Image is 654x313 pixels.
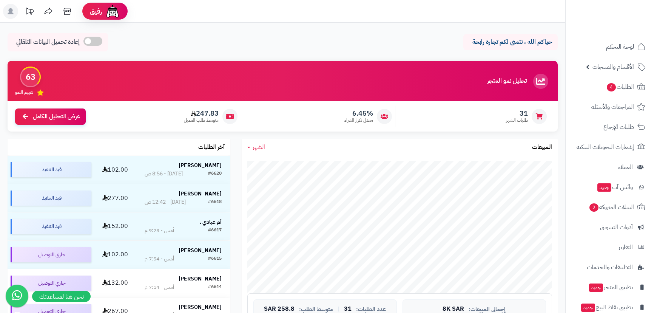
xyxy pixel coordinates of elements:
[587,262,633,273] span: التطبيقات والخدمات
[570,118,649,136] a: طلبات الإرجاع
[581,304,595,312] span: جديد
[208,255,222,263] div: #6615
[570,218,649,236] a: أدوات التسويق
[33,112,80,121] span: عرض التحليل الكامل
[179,246,222,254] strong: [PERSON_NAME]
[570,138,649,156] a: إشعارات التحويلات البنكية
[570,98,649,116] a: المراجعات والأسئلة
[208,284,222,291] div: #6614
[179,161,222,169] strong: [PERSON_NAME]
[570,158,649,176] a: العملاء
[589,202,634,212] span: السلات المتروكة
[606,83,616,92] span: 4
[619,242,633,253] span: التقارير
[570,38,649,56] a: لوحة التحكم
[179,190,222,198] strong: [PERSON_NAME]
[606,42,634,52] span: لوحة التحكم
[603,122,634,132] span: طلبات الإرجاع
[253,143,265,152] span: الشهر
[600,222,633,232] span: أدوات التسويق
[179,303,222,311] strong: [PERSON_NAME]
[344,109,373,118] span: 6.45%
[145,170,183,178] div: [DATE] - 8:56 ص
[570,278,649,296] a: تطبيق المتجرجديد
[145,255,174,263] div: أمس - 7:54 م
[94,269,136,297] td: 132.00
[589,203,599,212] span: 2
[603,6,647,22] img: logo-2.png
[94,156,136,184] td: 102.00
[443,306,464,313] span: 8K SAR
[11,276,91,291] div: جاري التوصيل
[592,62,634,72] span: الأقسام والمنتجات
[597,183,611,192] span: جديد
[487,78,527,85] h3: تحليل نمو المتجر
[179,275,222,283] strong: [PERSON_NAME]
[11,162,91,177] div: قيد التنفيذ
[597,182,633,192] span: وآتس آب
[570,198,649,216] a: السلات المتروكة2
[356,306,386,313] span: عدد الطلبات:
[532,144,552,151] h3: المبيعات
[299,306,333,313] span: متوسط الطلب:
[469,306,506,313] span: إجمالي المبيعات:
[208,198,222,206] div: #6618
[94,212,136,240] td: 152.00
[94,184,136,212] td: 277.00
[264,306,295,313] span: 258.8 SAR
[506,109,528,118] span: 31
[15,89,33,96] span: تقييم النمو
[506,117,528,124] span: طلبات الشهر
[618,162,633,172] span: العملاء
[570,258,649,276] a: التطبيقات والخدمات
[90,7,102,16] span: رفيق
[344,117,373,124] span: معدل تكرار الشراء
[570,78,649,96] a: الطلبات4
[591,102,634,112] span: المراجعات والأسئلة
[94,241,136,269] td: 102.00
[11,219,91,234] div: قيد التنفيذ
[338,306,339,312] span: |
[105,4,120,19] img: ai-face.png
[184,117,219,124] span: متوسط طلب العميل
[11,191,91,206] div: قيد التنفيذ
[247,143,265,152] a: الشهر
[20,4,39,21] a: تحديثات المنصة
[588,282,633,293] span: تطبيق المتجر
[145,198,186,206] div: [DATE] - 12:42 ص
[200,218,222,226] strong: أم عبادي .
[589,284,603,292] span: جديد
[208,227,222,234] div: #6617
[570,178,649,196] a: وآتس آبجديد
[145,284,174,291] div: أمس - 7:14 م
[577,142,634,152] span: إشعارات التحويلات البنكية
[344,306,352,313] span: 31
[580,302,633,313] span: تطبيق نقاط البيع
[606,82,634,92] span: الطلبات
[469,38,552,46] p: حياكم الله ، نتمنى لكم تجارة رابحة
[208,170,222,178] div: #6620
[570,238,649,256] a: التقارير
[11,247,91,262] div: جاري التوصيل
[145,227,174,234] div: أمس - 9:23 م
[15,108,86,125] a: عرض التحليل الكامل
[198,144,225,151] h3: آخر الطلبات
[16,38,80,46] span: إعادة تحميل البيانات التلقائي
[184,109,219,118] span: 247.83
